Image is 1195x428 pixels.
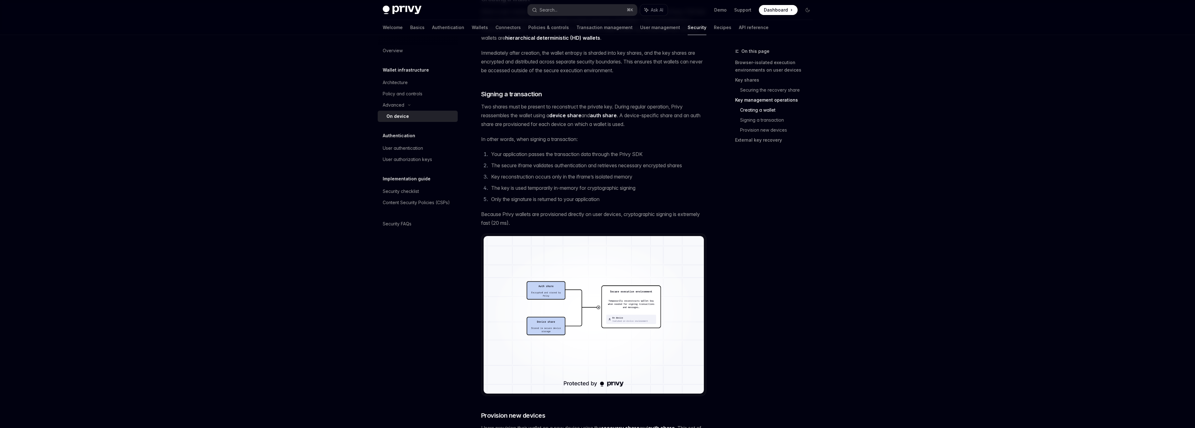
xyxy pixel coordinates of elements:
[383,144,423,152] div: User authentication
[549,112,581,118] strong: device share
[481,135,706,144] span: In other words, when signing a transaction:
[489,195,706,204] li: Only the signature is returned to your application
[740,115,818,125] a: Signing a transaction
[378,143,458,154] a: User authentication
[576,20,633,35] a: Transaction management
[410,20,425,35] a: Basics
[481,48,706,75] span: Immediately after creation, the wallet entropy is sharded into key shares, and the key shares are...
[759,5,798,15] a: Dashboard
[734,7,751,13] a: Support
[383,47,403,54] div: Overview
[383,90,422,98] div: Policy and controls
[528,20,569,35] a: Policies & controls
[735,95,818,105] a: Key management operations
[735,135,818,145] a: External key recovery
[383,220,411,228] div: Security FAQs
[803,5,813,15] button: Toggle dark mode
[383,20,403,35] a: Welcome
[489,161,706,170] li: The secure iframe validates authentication and retrieves necessary encrypted shares
[383,66,429,74] h5: Wallet infrastructure
[505,35,600,41] a: hierarchical deterministic (HD) wallets
[378,186,458,197] a: Security checklist
[386,113,409,120] div: On device
[481,411,545,420] span: Provision new devices
[383,175,431,183] h5: Implementation guide
[528,4,637,16] button: Search...⌘K
[383,156,432,163] div: User authorization keys
[740,125,818,135] a: Provision new devices
[735,75,818,85] a: Key shares
[484,236,704,393] img: Signing a transaction
[489,150,706,159] li: Your application passes the transaction data through the Privy SDK
[472,20,488,35] a: Wallets
[378,88,458,99] a: Policy and controls
[627,8,633,13] span: ⌘ K
[383,6,421,14] img: dark logo
[481,210,706,227] span: Because Privy wallets are provisioned directly on user devices, cryptographic signing is extremel...
[739,20,769,35] a: API reference
[741,48,769,55] span: On this page
[489,184,706,192] li: The key is used temporarily in-memory for cryptographic signing
[640,4,668,16] button: Ask AI
[378,77,458,88] a: Architecture
[378,111,458,122] a: On device
[383,199,450,206] div: Content Security Policies (CSPs)
[495,20,521,35] a: Connectors
[714,7,727,13] a: Demo
[432,20,464,35] a: Authentication
[378,154,458,165] a: User authorization keys
[640,20,680,35] a: User management
[735,58,818,75] a: Browser-isolated execution environments on user devices
[383,188,419,195] div: Security checklist
[651,7,663,13] span: Ask AI
[378,197,458,208] a: Content Security Policies (CSPs)
[383,101,404,109] div: Advanced
[489,172,706,181] li: Key reconstruction occurs only in the iframe’s isolated memory
[378,45,458,56] a: Overview
[481,102,706,128] span: Two shares must be present to reconstruct the private key. During regular operation, Privy reasse...
[383,79,408,86] div: Architecture
[740,105,818,115] a: Creating a wallet
[378,218,458,229] a: Security FAQs
[764,7,788,13] span: Dashboard
[714,20,731,35] a: Recipes
[383,132,415,139] h5: Authentication
[740,85,818,95] a: Securing the recovery share
[590,112,617,118] strong: auth share
[688,20,706,35] a: Security
[540,6,557,14] div: Search...
[481,90,542,98] span: Signing a transaction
